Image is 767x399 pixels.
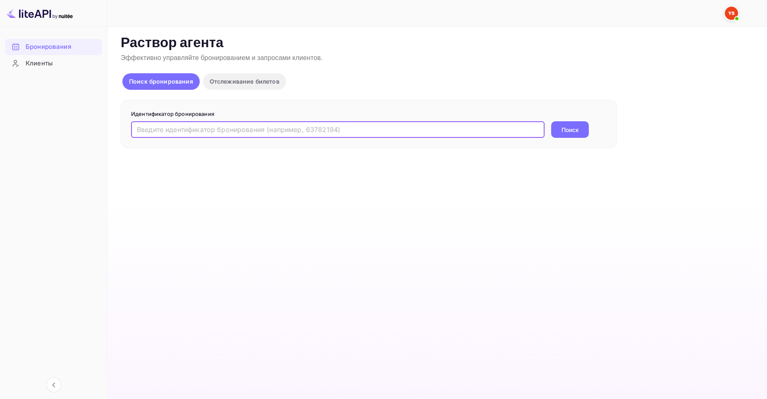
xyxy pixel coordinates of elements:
ya-tr-span: Клиенты [26,59,53,68]
a: Бронирования [5,39,102,54]
ya-tr-span: Эффективно управляйте бронированием и запросами клиентов. [121,54,323,62]
div: Клиенты [5,55,102,72]
button: Свернуть навигацию [46,377,61,392]
button: Поиск [551,121,589,138]
ya-tr-span: Поиск бронирования [129,78,193,85]
a: Клиенты [5,55,102,71]
ya-tr-span: Отслеживание билетов [210,78,280,85]
ya-tr-span: Идентификатор бронирования [131,111,214,117]
ya-tr-span: Поиск [562,125,579,134]
img: Логотип LiteAPI [7,7,73,20]
input: Введите идентификатор бронирования (например, 63782194) [131,121,545,138]
div: Бронирования [5,39,102,55]
ya-tr-span: Бронирования [26,42,71,52]
ya-tr-span: Раствор агента [121,34,224,52]
img: Служба Поддержки Яндекса [725,7,738,20]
